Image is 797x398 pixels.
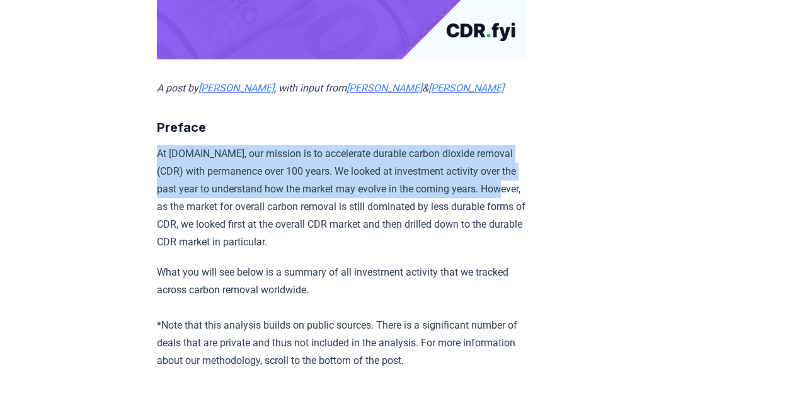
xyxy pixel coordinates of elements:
a: [PERSON_NAME] [198,82,274,94]
p: At [DOMAIN_NAME], our mission is to accelerate durable carbon dioxide removal (CDR) with permanen... [157,145,525,251]
a: [PERSON_NAME] [347,82,422,94]
em: A post by , with input from & [157,82,504,94]
p: What you will see below is a summary of all investment activity that we tracked across carbon rem... [157,264,525,370]
strong: Preface [157,120,206,135]
a: [PERSON_NAME] [428,82,504,94]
